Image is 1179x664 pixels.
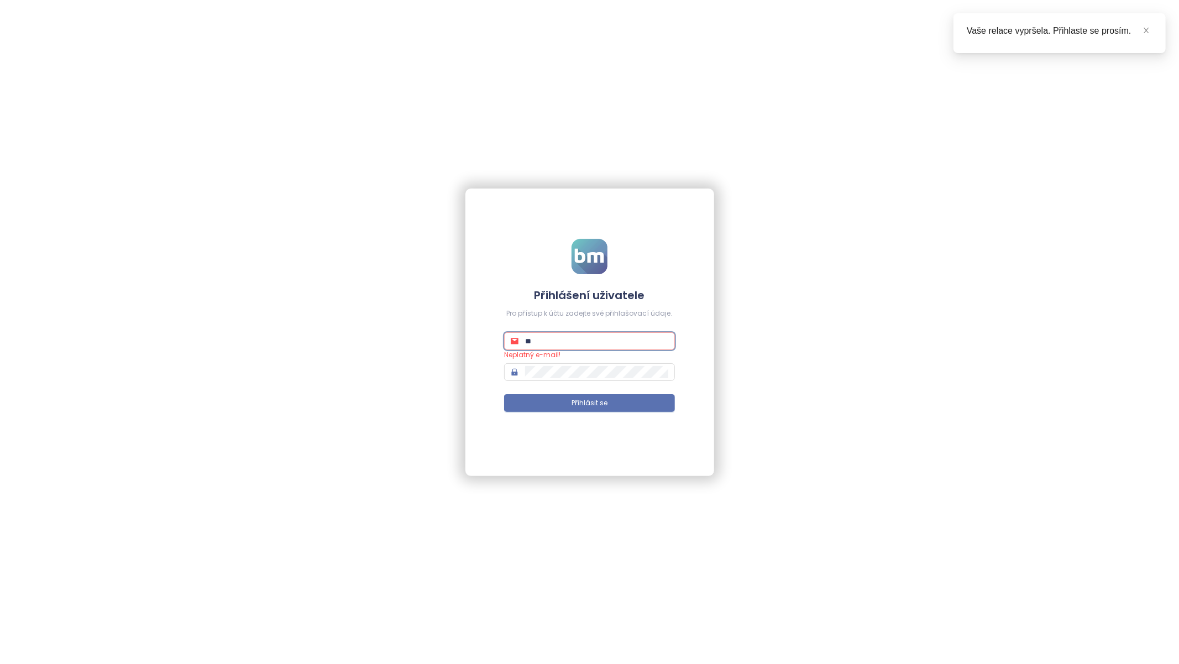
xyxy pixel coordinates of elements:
[967,24,1152,38] div: Vaše relace vypršela. Přihlaste se prosím.
[504,394,674,412] button: Přihlásit se
[572,239,607,274] img: logo
[504,287,674,303] h4: Přihlášení uživatele
[1143,27,1150,34] span: close
[572,398,607,409] span: Přihlásit se
[511,368,518,376] span: lock
[511,337,518,345] span: mail
[504,309,674,319] div: Pro přístup k účtu zadejte své přihlašovací údaje.
[504,350,674,360] div: Neplatný e-mail!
